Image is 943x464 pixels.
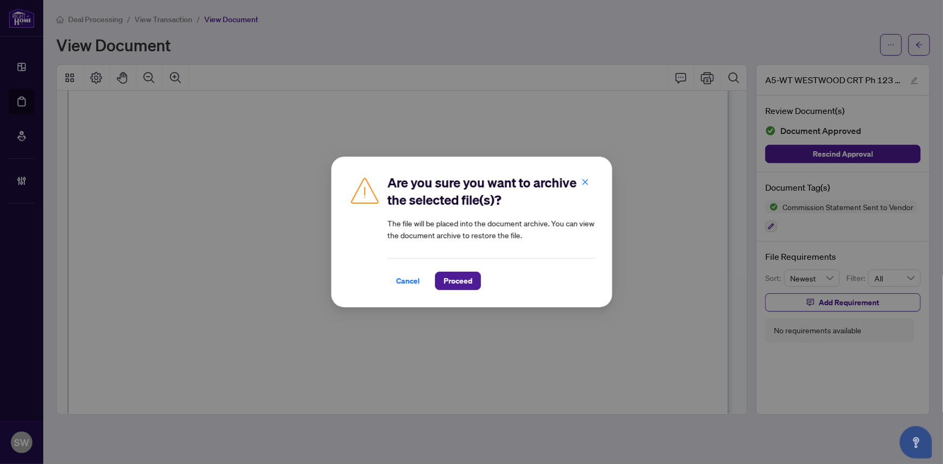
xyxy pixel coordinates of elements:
span: Cancel [396,272,420,290]
button: Cancel [387,272,429,290]
span: Proceed [444,272,472,290]
img: Caution Icon [349,174,381,206]
span: close [581,178,589,186]
article: The file will be placed into the document archive. You can view the document archive to restore t... [387,217,595,241]
h2: Are you sure you want to archive the selected file(s)? [387,174,595,209]
button: Proceed [435,272,481,290]
button: Open asap [900,426,932,459]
